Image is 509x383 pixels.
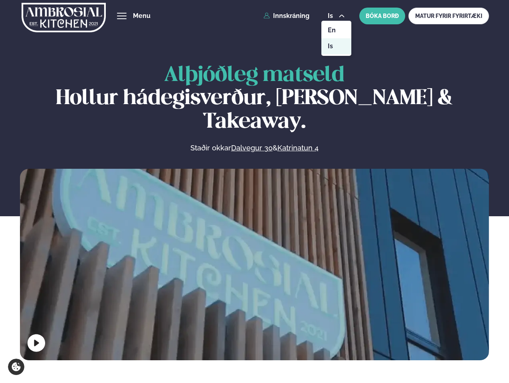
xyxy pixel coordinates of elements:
a: en [321,22,351,38]
img: logo [22,1,106,34]
h1: Hollur hádegisverður, [PERSON_NAME] & Takeaway. [20,64,489,134]
a: Cookie settings [8,359,24,375]
span: Alþjóðleg matseld [164,65,345,85]
button: hamburger [117,11,127,21]
button: is [321,13,351,19]
a: Dalvegur 30 [231,143,273,153]
a: is [321,38,351,54]
a: Katrinatun 4 [277,143,319,153]
button: BÓKA BORÐ [359,8,405,24]
a: Innskráning [263,12,309,20]
span: is [328,13,335,19]
a: MATUR FYRIR FYRIRTÆKI [408,8,489,24]
p: Staðir okkar & [103,143,405,153]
